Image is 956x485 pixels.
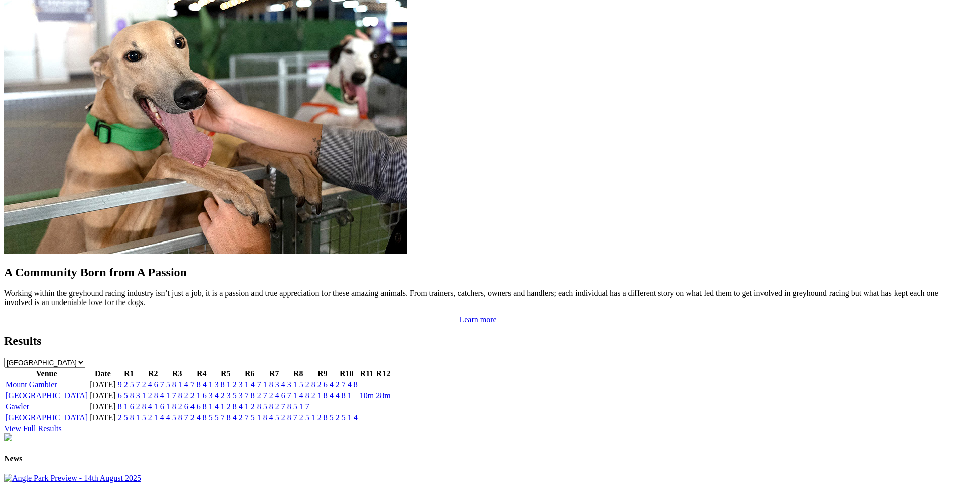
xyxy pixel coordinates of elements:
[287,380,309,389] a: 3 1 5 2
[4,433,12,441] img: chasers_homepage.jpg
[118,402,140,411] a: 8 1 6 2
[142,402,164,411] a: 8 4 1 6
[376,391,390,400] a: 28m
[336,391,352,400] a: 4 8 1
[166,413,188,422] a: 4 5 8 7
[287,391,309,400] a: 7 1 4 8
[190,402,213,411] a: 4 6 8 1
[118,391,140,400] a: 6 5 8 3
[190,380,213,389] a: 7 8 4 1
[311,413,334,422] a: 1 2 8 5
[215,380,237,389] a: 3 8 1 2
[166,369,189,379] th: R3
[360,391,374,400] a: 10m
[239,402,261,411] a: 4 1 2 8
[142,380,164,389] a: 2 4 6 7
[311,369,334,379] th: R9
[166,380,188,389] a: 5 8 1 4
[5,369,88,379] th: Venue
[190,413,213,422] a: 2 4 8 5
[336,413,358,422] a: 2 5 1 4
[4,289,952,307] p: Working within the greyhound racing industry isn’t just a job, it is a passion and true appreciat...
[336,380,358,389] a: 2 7 4 8
[118,413,140,422] a: 2 5 8 1
[215,402,237,411] a: 4 1 2 8
[263,402,285,411] a: 5 8 2 7
[4,454,952,463] h4: News
[238,369,262,379] th: R6
[142,391,164,400] a: 1 2 8 4
[287,413,309,422] a: 8 7 2 5
[239,391,261,400] a: 3 7 8 2
[4,266,952,279] h2: A Community Born from A Passion
[263,413,285,422] a: 8 4 5 2
[4,424,62,433] a: View Full Results
[311,391,334,400] a: 2 1 8 4
[215,413,237,422] a: 5 7 8 4
[263,391,285,400] a: 7 2 4 6
[459,315,496,324] a: Learn more
[6,413,88,422] a: [GEOGRAPHIC_DATA]
[89,391,116,401] td: [DATE]
[263,380,285,389] a: 1 8 3 4
[4,474,141,483] img: Angle Park Preview - 14th August 2025
[287,369,310,379] th: R8
[142,413,164,422] a: 5 2 1 4
[89,402,116,412] td: [DATE]
[117,369,141,379] th: R1
[215,391,237,400] a: 4 2 3 5
[6,391,88,400] a: [GEOGRAPHIC_DATA]
[287,402,309,411] a: 8 5 1 7
[335,369,358,379] th: R10
[375,369,391,379] th: R12
[118,380,140,389] a: 9 2 5 7
[166,402,188,411] a: 1 8 2 6
[89,369,116,379] th: Date
[142,369,165,379] th: R2
[214,369,237,379] th: R5
[239,413,261,422] a: 2 7 5 1
[190,391,213,400] a: 2 1 6 3
[190,369,213,379] th: R4
[359,369,374,379] th: R11
[89,413,116,423] td: [DATE]
[239,380,261,389] a: 3 1 4 7
[263,369,286,379] th: R7
[166,391,188,400] a: 1 7 8 2
[89,380,116,390] td: [DATE]
[311,380,334,389] a: 8 2 6 4
[4,334,952,348] h2: Results
[6,380,57,389] a: Mount Gambier
[6,402,29,411] a: Gawler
